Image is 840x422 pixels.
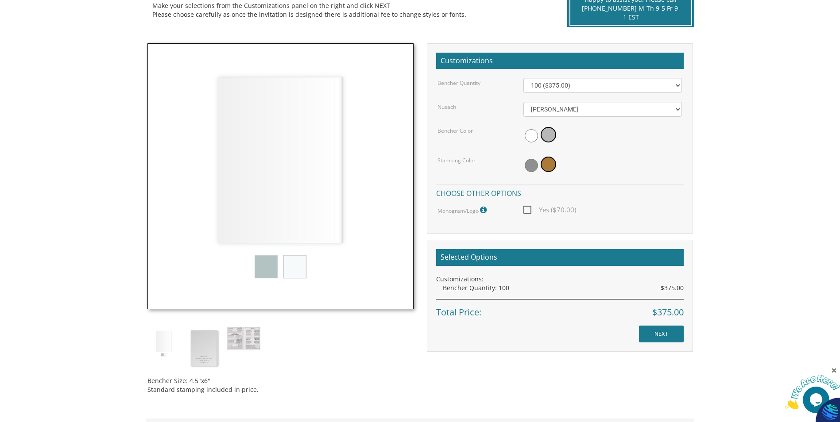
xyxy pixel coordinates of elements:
[661,284,684,292] span: $375.00
[147,327,181,360] img: ncsy.jpg
[227,327,260,350] img: ncsy-inside.jpg
[652,306,684,319] span: $375.00
[187,327,221,370] img: ncsy-02.jpg
[437,79,480,87] label: Bencher Quantity
[436,53,684,69] h2: Customizations
[437,127,473,134] label: Bencher Color
[436,299,684,319] div: Total Price:
[639,326,684,342] input: NEXT
[437,157,476,164] label: Stamping Color
[785,367,840,409] iframe: chat widget
[436,184,684,200] h4: Choose other options
[147,43,414,309] img: ncsy.jpg
[152,1,547,19] div: Make your selections from the Customizations panel on the right and click NEXT Please choose care...
[436,249,684,266] h2: Selected Options
[443,284,684,292] div: Bencher Quantity: 100
[523,204,576,215] span: Yes ($70.00)
[147,370,414,394] div: Bencher Size: 4.5"x6" Standard stamping included in price.
[437,204,489,216] label: Monogram/Logo
[437,103,456,111] label: Nusach
[436,275,684,284] div: Customizations:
